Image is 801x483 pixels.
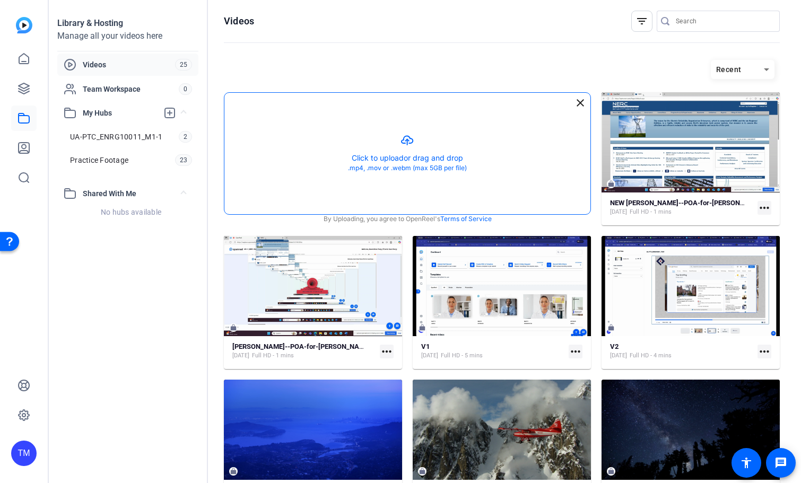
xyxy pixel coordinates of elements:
[83,84,179,94] span: Team Workspace
[610,343,753,360] a: V2[DATE]Full HD - 4 mins
[421,343,564,360] a: V1[DATE]Full HD - 5 mins
[380,345,394,358] mat-icon: more_horiz
[57,17,198,30] div: Library & Hosting
[440,214,492,224] a: Terms of Service
[64,207,198,217] div: No hubs available
[175,59,192,71] span: 25
[70,155,128,165] span: Practice Footage
[574,96,587,109] mat-icon: close
[441,352,483,360] span: Full HD - 5 mins
[179,131,192,143] span: 2
[630,352,672,360] span: Full HD - 4 mins
[232,343,655,350] strong: [PERSON_NAME]--POA-for-[PERSON_NAME]--UAPTC-SOW-1-25-ENRG-10011-M1-1--NERC-Glossary-of-Terms--175...
[421,343,430,350] strong: V1
[252,352,294,360] span: Full HD - 1 mins
[224,15,254,28] h1: Videos
[740,456,753,469] mat-icon: accessibility
[83,59,175,70] span: Videos
[758,345,771,358] mat-icon: more_horiz
[83,188,181,199] span: Shared With Me
[569,345,582,358] mat-icon: more_horiz
[57,124,198,183] div: My Hubs
[421,352,438,360] span: [DATE]
[175,154,193,166] span: 23
[11,441,37,466] div: TM
[16,17,32,33] img: blue-gradient.svg
[224,214,590,224] div: By Uploading, you agree to OpenReel's
[64,126,198,147] a: UA-PTC_ENRG10011_M1-12
[774,456,787,469] mat-icon: message
[83,108,158,119] span: My Hubs
[57,183,198,204] mat-expansion-panel-header: Shared With Me
[676,15,771,28] input: Search
[64,150,198,171] a: Practice Footage23
[57,204,198,227] div: Shared With Me
[70,131,162,142] span: UA-PTC_ENRG10011_M1-1
[232,343,376,360] a: [PERSON_NAME]--POA-for-[PERSON_NAME]--UAPTC-SOW-1-25-ENRG-10011-M1-1--NERC-Glossary-of-Terms--175...
[716,65,742,74] span: Recent
[630,208,672,216] span: Full HD - 1 mins
[635,15,648,28] mat-icon: filter_list
[610,199,753,216] a: NEW [PERSON_NAME]--POA-for-[PERSON_NAME]--UAPTC-SOW-1-25-ENRG-10011-M1-1--NERC-Glossary-of-Terms-...
[610,352,627,360] span: [DATE]
[758,201,771,215] mat-icon: more_horiz
[610,343,619,350] strong: V2
[57,30,198,42] div: Manage all your videos here
[232,352,249,360] span: [DATE]
[610,208,627,216] span: [DATE]
[179,83,192,95] span: 0
[57,102,198,124] mat-expansion-panel-header: My Hubs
